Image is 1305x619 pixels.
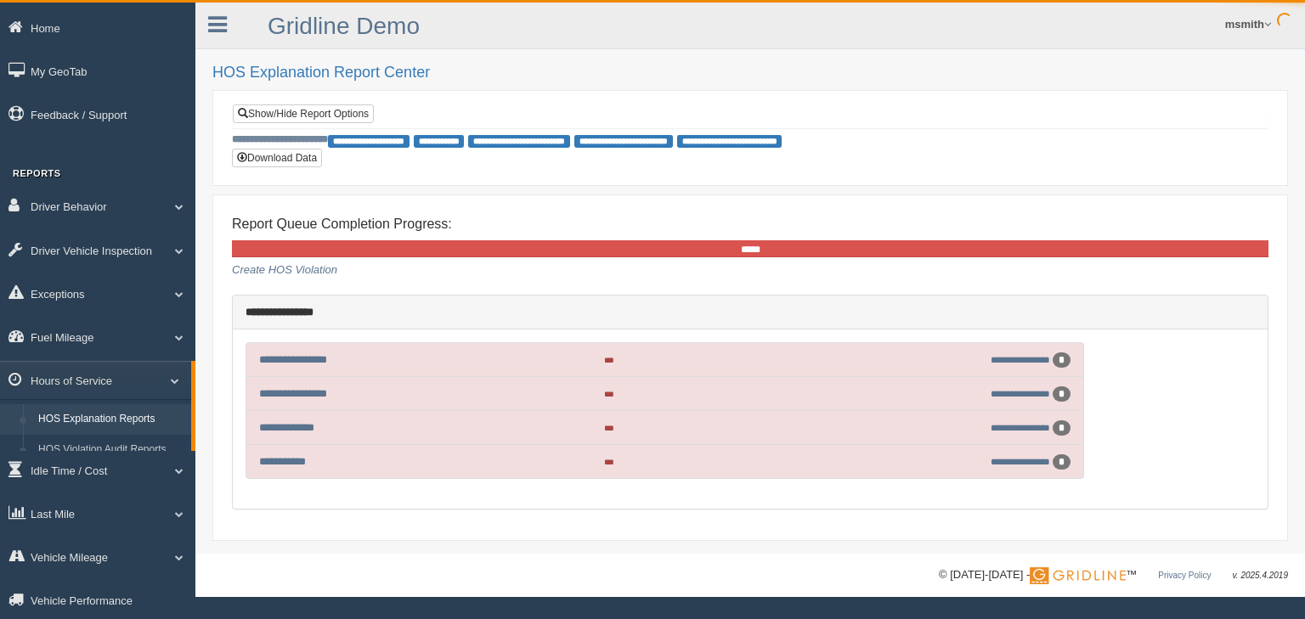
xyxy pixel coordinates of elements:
h2: HOS Explanation Report Center [212,65,1288,82]
a: Show/Hide Report Options [233,104,374,123]
img: Gridline [1030,567,1126,584]
div: © [DATE]-[DATE] - ™ [939,566,1288,584]
h4: Report Queue Completion Progress: [232,217,1268,232]
button: Download Data [232,149,322,167]
a: HOS Explanation Reports [31,404,191,435]
a: Gridline Demo [268,13,420,39]
a: Privacy Policy [1158,571,1211,580]
span: v. 2025.4.2019 [1233,571,1288,580]
a: Create HOS Violation [232,263,337,276]
a: HOS Violation Audit Reports [31,435,191,465]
